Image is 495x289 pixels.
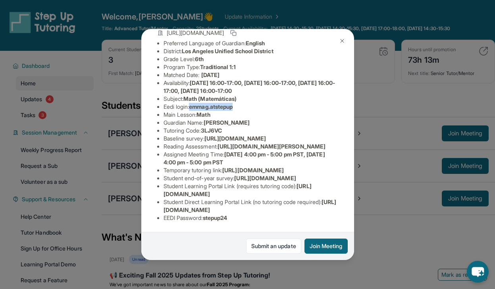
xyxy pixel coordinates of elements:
[201,127,222,134] span: 3LJ6VC
[164,111,338,119] li: Main Lesson :
[164,55,338,63] li: Grade Level:
[164,214,338,222] li: EEDI Password :
[304,239,348,254] button: Join Meeting
[201,71,220,78] span: [DATE]
[164,119,338,127] li: Guardian Name :
[196,111,210,118] span: Math
[246,239,301,254] a: Submit an update
[164,174,338,182] li: Student end-of-year survey :
[182,48,273,54] span: Los Angeles Unified School District
[200,64,236,70] span: Traditional 1:1
[164,135,338,143] li: Baseline survey :
[164,79,338,95] li: Availability:
[246,40,265,46] span: English
[167,29,224,37] span: [URL][DOMAIN_NAME]
[164,63,338,71] li: Program Type:
[164,103,338,111] li: Eedi login :
[164,182,338,198] li: Student Learning Portal Link (requires tutoring code) :
[164,71,338,79] li: Matched Date:
[164,39,338,47] li: Preferred Language of Guardian:
[164,95,338,103] li: Subject :
[164,151,325,166] span: [DATE] 4:00 pm - 5:00 pm PST, [DATE] 4:00 pm - 5:00 pm PST
[204,135,266,142] span: [URL][DOMAIN_NAME]
[164,150,338,166] li: Assigned Meeting Time :
[229,28,238,38] button: Copy link
[195,56,204,62] span: 6th
[218,143,326,150] span: [URL][DOMAIN_NAME][PERSON_NAME]
[164,166,338,174] li: Temporary tutoring link :
[164,198,338,214] li: Student Direct Learning Portal Link (no tutoring code required) :
[234,175,296,181] span: [URL][DOMAIN_NAME]
[222,167,284,173] span: [URL][DOMAIN_NAME]
[204,119,250,126] span: [PERSON_NAME]
[467,261,489,283] button: chat-button
[189,103,233,110] span: emmag.atstepup
[164,127,338,135] li: Tutoring Code :
[164,79,335,94] span: [DATE] 16:00-17:00, [DATE] 16:00-17:00, [DATE] 16:00-17:00, [DATE] 16:00-17:00
[339,38,345,44] img: Close Icon
[203,214,227,221] span: stepup24
[183,95,237,102] span: Math (Matemáticas)
[164,47,338,55] li: District:
[164,143,338,150] li: Reading Assessment :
